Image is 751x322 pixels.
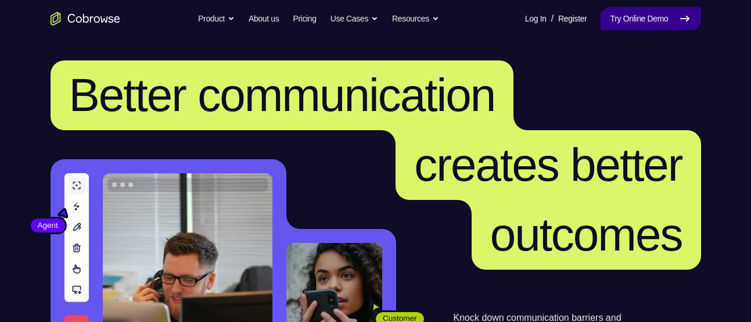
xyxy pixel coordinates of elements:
[69,69,495,121] span: Better communication
[330,7,378,30] button: Use Cases
[551,12,554,26] span: /
[51,12,120,26] a: Go to the home page
[490,209,682,260] span: outcomes
[601,7,700,30] a: Try Online Demo
[198,7,235,30] button: Product
[558,7,587,30] a: Register
[293,7,316,30] a: Pricing
[414,139,682,191] span: creates better
[392,7,439,30] button: Resources
[249,7,279,30] a: About us
[525,7,547,30] a: Log In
